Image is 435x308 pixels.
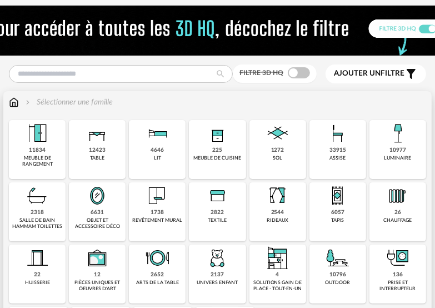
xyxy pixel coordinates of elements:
span: filtre [334,69,404,78]
div: assise [329,155,346,161]
div: textile [208,217,227,223]
img: svg+xml;base64,PHN2ZyB3aWR0aD0iMTYiIGhlaWdodD0iMTciIHZpZXdCb3g9IjAgMCAxNiAxNyIgZmlsbD0ibm9uZSIgeG... [9,97,19,108]
div: rideaux [267,217,288,223]
img: Textile.png [204,182,231,209]
div: 12 [94,271,101,279]
img: Rideaux.png [264,182,291,209]
img: Huiserie.png [24,245,51,271]
div: 6057 [331,209,344,216]
img: ToutEnUn.png [264,245,291,271]
img: ArtTable.png [144,245,171,271]
div: Sélectionner une famille [23,97,113,108]
img: Literie.png [144,120,171,147]
div: prise et interrupteur [373,280,423,292]
div: 2822 [211,209,224,216]
div: 2652 [151,271,164,279]
span: Filtre 3D HQ [239,69,283,76]
div: tapis [331,217,344,223]
img: Radiateur.png [384,182,411,209]
div: huisserie [25,280,50,286]
div: 6631 [91,209,104,216]
div: table [90,155,104,161]
img: Sol.png [264,120,291,147]
div: meuble de rangement [12,155,62,168]
div: 10796 [329,271,346,279]
div: meuble de cuisine [193,155,241,161]
div: 10977 [389,147,406,154]
div: 12423 [89,147,106,154]
div: 2544 [271,209,284,216]
div: univers enfant [197,280,238,286]
img: Table.png [84,120,111,147]
img: Rangement.png [204,120,231,147]
div: 33915 [329,147,346,154]
div: solutions gain de place - tout-en-un [253,280,303,292]
div: 11834 [29,147,46,154]
div: sol [273,155,282,161]
img: svg+xml;base64,PHN2ZyB3aWR0aD0iMTYiIGhlaWdodD0iMTYiIHZpZXdCb3g9IjAgMCAxNiAxNiIgZmlsbD0ibm9uZSIgeG... [23,97,32,108]
span: Ajouter un [334,69,381,77]
div: 2318 [31,209,44,216]
div: 1272 [271,147,284,154]
div: 26 [394,209,401,216]
img: Outdoor.png [324,245,351,271]
img: Tapis.png [324,182,351,209]
img: Luminaire.png [384,120,411,147]
div: outdoor [325,280,350,286]
div: 225 [212,147,222,154]
div: 4 [276,271,279,279]
div: 136 [393,271,403,279]
img: Assise.png [324,120,351,147]
div: 1738 [151,209,164,216]
img: Miroir.png [84,182,111,209]
img: UniqueOeuvre.png [84,245,111,271]
div: luminaire [384,155,411,161]
span: Filter icon [404,67,418,81]
div: pièces uniques et oeuvres d'art [72,280,122,292]
div: arts de la table [136,280,179,286]
img: UniversEnfant.png [204,245,231,271]
img: Salle%20de%20bain.png [24,182,51,209]
img: PriseInter.png [384,245,411,271]
div: salle de bain hammam toilettes [12,217,62,230]
div: objet et accessoire déco [72,217,122,230]
button: Ajouter unfiltre Filter icon [326,64,426,83]
div: 2137 [211,271,224,279]
img: Meuble%20de%20rangement.png [24,120,51,147]
div: lit [154,155,161,161]
div: 22 [34,271,41,279]
div: revêtement mural [132,217,182,223]
div: chauffage [383,217,412,223]
img: Papier%20peint.png [144,182,171,209]
div: 4646 [151,147,164,154]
